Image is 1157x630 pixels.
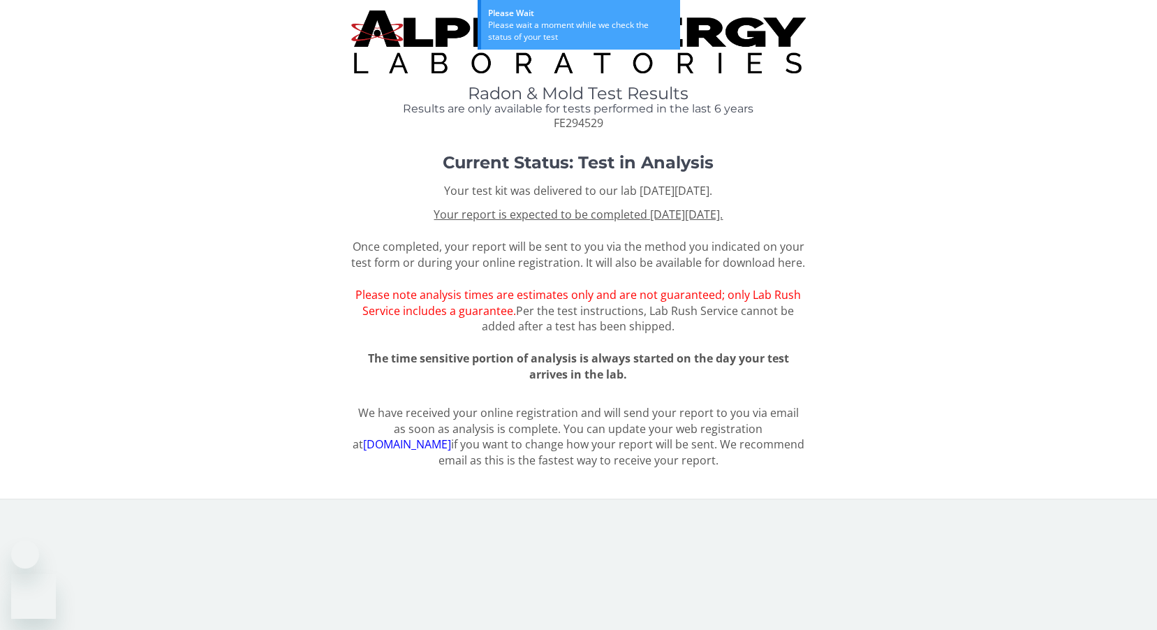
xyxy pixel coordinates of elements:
h4: Results are only available for tests performed in the last 6 years [351,103,806,115]
span: Once completed, your report will be sent to you via the method you indicated on your test form or... [351,207,805,334]
div: Please wait a moment while we check the status of your test [488,19,673,43]
u: Your report is expected to be completed [DATE][DATE]. [434,207,723,222]
span: FE294529 [554,115,603,131]
span: Please note analysis times are estimates only and are not guaranteed; only Lab Rush Service inclu... [355,287,801,318]
strong: Current Status: Test in Analysis [443,152,714,173]
div: Please Wait [488,7,673,19]
p: We have received your online registration and will send your report to you via email as soon as a... [351,405,806,469]
span: Per the test instructions, Lab Rush Service cannot be added after a test has been shipped. [482,303,794,335]
iframe: Button to launch messaging window [11,574,56,619]
a: [DOMAIN_NAME] [363,437,451,452]
h1: Radon & Mold Test Results [351,85,806,103]
iframe: Close message [11,541,39,569]
img: TightCrop.jpg [351,10,806,73]
p: Your test kit was delivered to our lab [DATE][DATE]. [351,183,806,199]
span: The time sensitive portion of analysis is always started on the day your test arrives in the lab. [368,351,789,382]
